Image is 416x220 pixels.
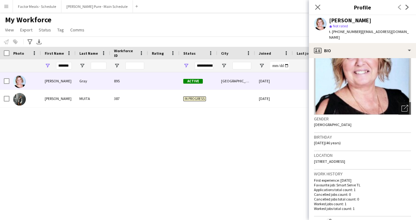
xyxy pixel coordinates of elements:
[79,51,98,56] span: Last Name
[270,62,289,69] input: Joined Filter Input
[329,18,371,23] div: [PERSON_NAME]
[13,93,26,106] img: CAROLINE MUITA
[255,72,293,90] div: [DATE]
[183,79,203,84] span: Active
[333,24,348,28] span: Not rated
[329,29,362,34] span: t. [PHONE_NUMBER]
[13,0,61,13] button: Factor Meals - Schedule
[183,51,196,56] span: Status
[314,187,411,192] p: Applications total count: 1
[13,75,26,88] img: Caroline Gray
[183,63,189,69] button: Open Filter Menu
[314,206,411,211] p: Worked jobs total count: 1
[91,62,106,69] input: Last Name Filter Input
[79,63,85,69] button: Open Filter Menu
[39,27,51,33] span: Status
[56,62,72,69] input: First Name Filter Input
[314,134,411,140] h3: Birthday
[36,26,54,34] a: Status
[26,38,34,46] app-action-btn: Advanced filters
[20,27,32,33] span: Export
[259,63,265,69] button: Open Filter Menu
[314,183,411,187] p: Favourite job: Smart Serve TL
[314,201,411,206] p: Worked jobs count: 1
[114,63,120,69] button: Open Filter Menu
[314,197,411,201] p: Cancelled jobs total count: 0
[125,62,144,69] input: Workforce ID Filter Input
[5,27,14,33] span: View
[314,116,411,122] h3: Gender
[152,51,164,56] span: Rating
[314,159,345,164] span: [STREET_ADDRESS]
[55,26,66,34] a: Tag
[329,29,409,40] span: | [EMAIL_ADDRESS][DOMAIN_NAME]
[110,72,148,90] div: 895
[309,3,416,11] h3: Profile
[114,48,137,58] span: Workforce ID
[5,15,51,25] span: My Workforce
[68,26,87,34] a: Comms
[314,171,411,177] h3: Work history
[35,38,43,46] app-action-btn: Export XLSX
[76,72,110,90] div: Gray
[297,51,311,56] span: Last job
[232,62,251,69] input: City Filter Input
[314,152,411,158] h3: Location
[183,96,206,101] span: In progress
[309,43,416,58] div: Bio
[13,51,24,56] span: Photo
[221,63,227,69] button: Open Filter Menu
[314,20,411,115] img: Crew avatar or photo
[18,26,35,34] a: Export
[61,0,133,13] button: [PERSON_NAME] Pure - Main Schedule
[110,90,148,107] div: 387
[398,102,411,115] div: Open photos pop-in
[41,72,76,90] div: [PERSON_NAME]
[314,122,351,127] span: [DEMOGRAPHIC_DATA]
[259,51,271,56] span: Joined
[45,51,64,56] span: First Name
[217,72,255,90] div: [GEOGRAPHIC_DATA]
[70,27,84,33] span: Comms
[45,63,50,69] button: Open Filter Menu
[41,90,76,107] div: [PERSON_NAME]
[57,27,64,33] span: Tag
[314,178,411,183] p: First experience: [DATE]
[314,192,411,197] p: Cancelled jobs count: 0
[314,140,341,145] span: [DATE] (46 years)
[3,26,16,34] a: View
[255,90,293,107] div: [DATE]
[221,51,228,56] span: City
[76,90,110,107] div: MUITA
